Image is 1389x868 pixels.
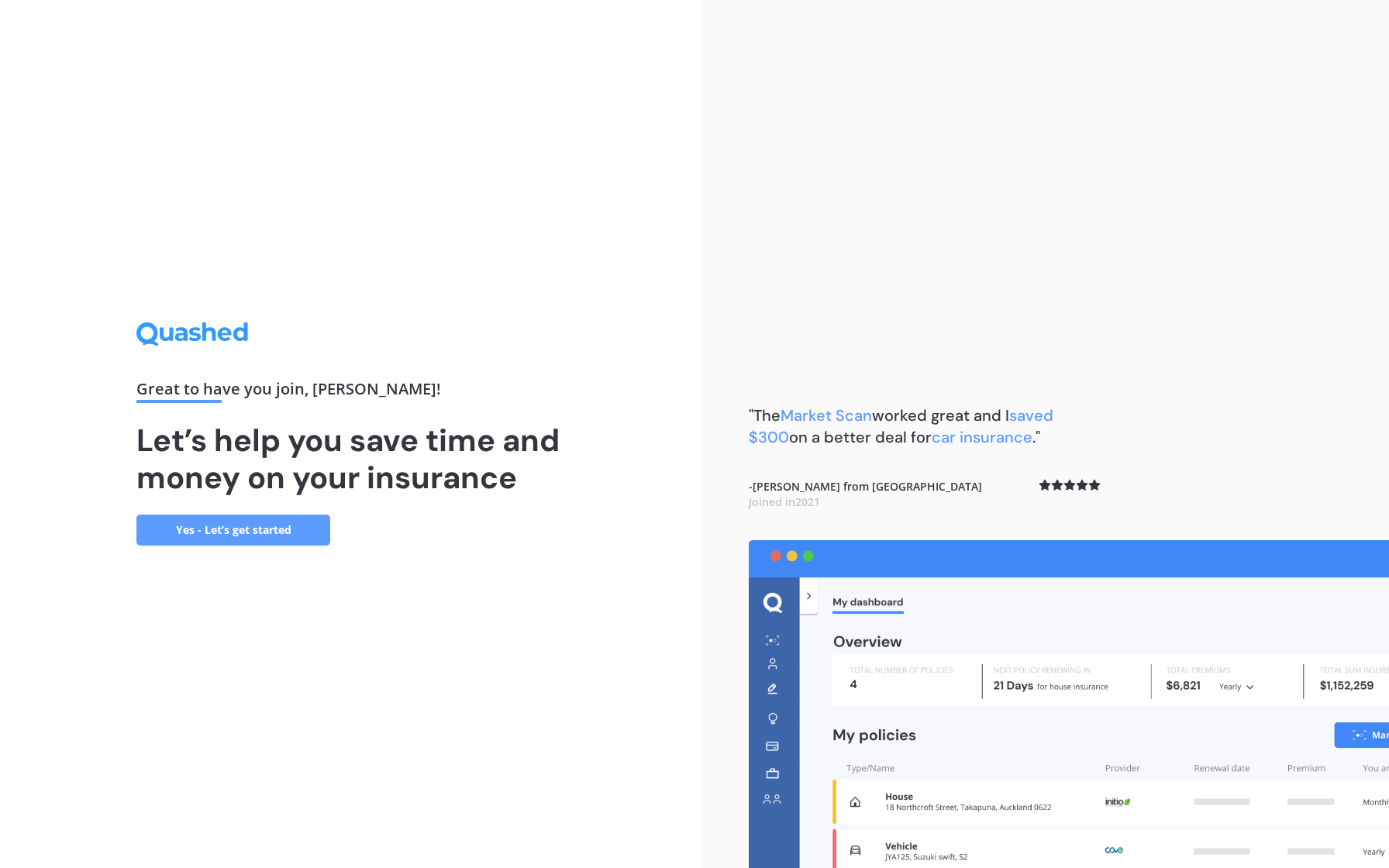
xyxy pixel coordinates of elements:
[136,515,330,546] a: Yes - Let’s get started
[749,479,982,509] b: - [PERSON_NAME] from [GEOGRAPHIC_DATA]
[136,381,566,403] div: Great to have you join , [PERSON_NAME] !
[749,540,1389,868] img: dashboard.webp
[749,405,1053,447] b: "The worked great and I on a better deal for ."
[932,427,1032,447] span: car insurance
[749,494,820,509] span: Joined in 2021
[136,422,566,496] h1: Let’s help you save time and money on your insurance
[781,405,872,425] span: Market Scan
[749,405,1053,447] span: saved $300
